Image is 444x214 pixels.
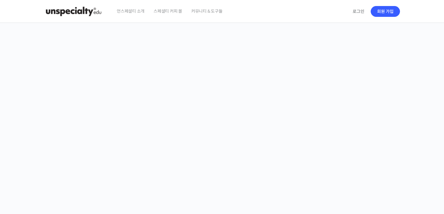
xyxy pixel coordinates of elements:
[371,6,400,17] a: 회원 가입
[349,5,368,18] a: 로그인
[6,92,438,123] p: [PERSON_NAME]을 다하는 당신을 위해, 최고와 함께 만든 커피 클래스
[6,125,438,134] p: 시간과 장소에 구애받지 않고, 검증된 커리큘럼으로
